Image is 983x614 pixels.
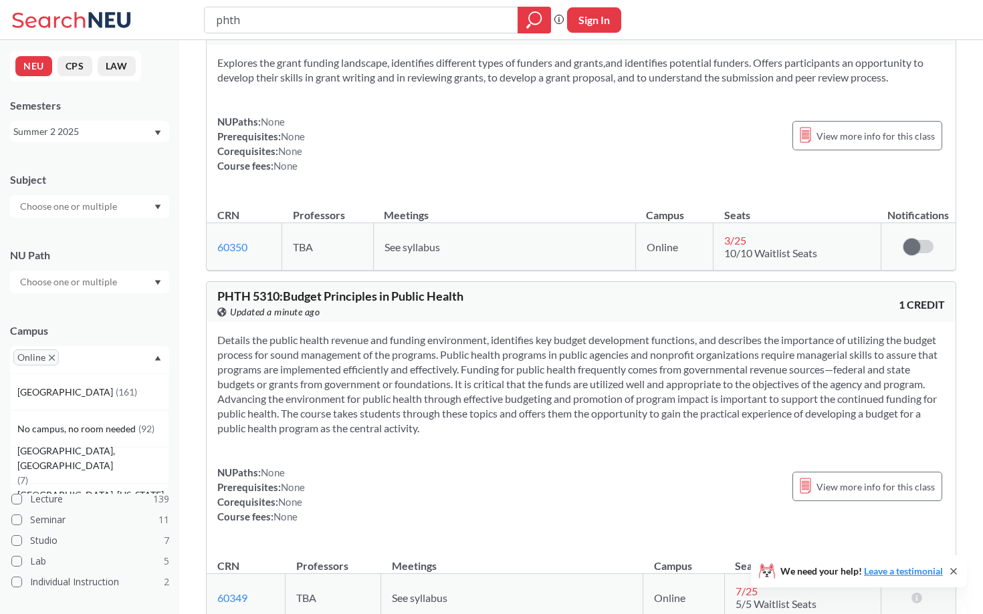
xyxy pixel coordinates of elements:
[261,466,285,478] span: None
[116,386,137,398] span: ( 161 )
[230,305,320,319] span: Updated a minute ago
[138,423,154,434] span: ( 92 )
[58,56,92,76] button: CPS
[864,565,943,577] a: Leave a testimonial
[11,532,169,549] label: Studio
[217,208,239,222] div: CRN
[373,194,635,223] th: Meetings
[10,121,169,142] div: Summer 2 2025Dropdown arrow
[217,241,247,253] a: 60350
[154,130,161,136] svg: Dropdown arrow
[281,130,305,142] span: None
[278,496,302,508] span: None
[518,7,551,33] div: magnifying glass
[153,492,169,506] span: 139
[780,567,943,576] span: We need your help!
[217,55,945,85] section: Explores the grant funding landscape, identifies different types of funders and grants,and identi...
[881,545,956,574] th: Notifications
[274,160,298,172] span: None
[261,116,285,128] span: None
[13,198,126,214] input: Choose one or multiple
[816,478,935,495] span: View more info for this class
[526,11,542,29] svg: magnifying glass
[10,346,169,373] div: OnlineX to remove pillDropdown arrow[GEOGRAPHIC_DATA](161)No campus, no room needed(92)[GEOGRAPHI...
[154,204,161,210] svg: Dropdown arrow
[10,248,169,263] div: NU Path
[10,172,169,187] div: Subject
[215,9,508,31] input: Class, professor, course number, "phrase"
[724,234,746,247] span: 3 / 25
[881,194,956,223] th: Notifications
[11,511,169,528] label: Seminar
[635,194,713,223] th: Campus
[217,114,305,173] div: NUPaths: Prerequisites: Corequisites: Course fees:
[10,195,169,218] div: Dropdown arrow
[13,124,153,139] div: Summer 2 2025
[11,553,169,570] label: Lab
[643,545,725,574] th: Campus
[381,545,643,574] th: Meetings
[164,554,169,569] span: 5
[11,490,169,508] label: Lecture
[17,422,138,436] span: No campus, no room needed
[164,575,169,589] span: 2
[282,223,374,271] td: TBA
[13,349,59,365] span: OnlineX to remove pill
[10,271,169,293] div: Dropdown arrow
[154,280,161,285] svg: Dropdown arrow
[816,128,935,144] span: View more info for this class
[217,333,945,436] section: Details the public health revenue and funding environment, identifies key budget development func...
[635,223,713,271] td: Online
[154,355,161,361] svg: Dropdown arrow
[13,274,126,290] input: Choose one or multiple
[217,591,247,604] a: 60349
[714,194,881,223] th: Seats
[736,585,758,597] span: 7 / 25
[736,597,816,610] span: 5/5 Waitlist Seats
[49,355,55,361] svg: X to remove pill
[17,385,116,400] span: [GEOGRAPHIC_DATA]
[567,7,621,33] button: Sign In
[724,545,881,574] th: Seats
[217,559,239,573] div: CRN
[392,591,447,604] span: See syllabus
[899,297,945,312] span: 1 CREDIT
[10,323,169,338] div: Campus
[217,465,305,524] div: NUPaths: Prerequisites: Corequisites: Course fees:
[10,98,169,113] div: Semesters
[158,512,169,527] span: 11
[17,488,167,502] span: [GEOGRAPHIC_DATA], [US_STATE]
[274,510,298,522] span: None
[11,573,169,591] label: Individual Instruction
[17,444,169,473] span: [GEOGRAPHIC_DATA], [GEOGRAPHIC_DATA]
[278,145,302,157] span: None
[217,289,463,303] span: PHTH 5310 : Budget Principles in Public Health
[15,56,52,76] button: NEU
[282,194,374,223] th: Professors
[98,56,136,76] button: LAW
[17,474,28,486] span: ( 7 )
[286,545,381,574] th: Professors
[281,481,305,493] span: None
[164,533,169,548] span: 7
[385,241,440,253] span: See syllabus
[724,247,817,259] span: 10/10 Waitlist Seats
